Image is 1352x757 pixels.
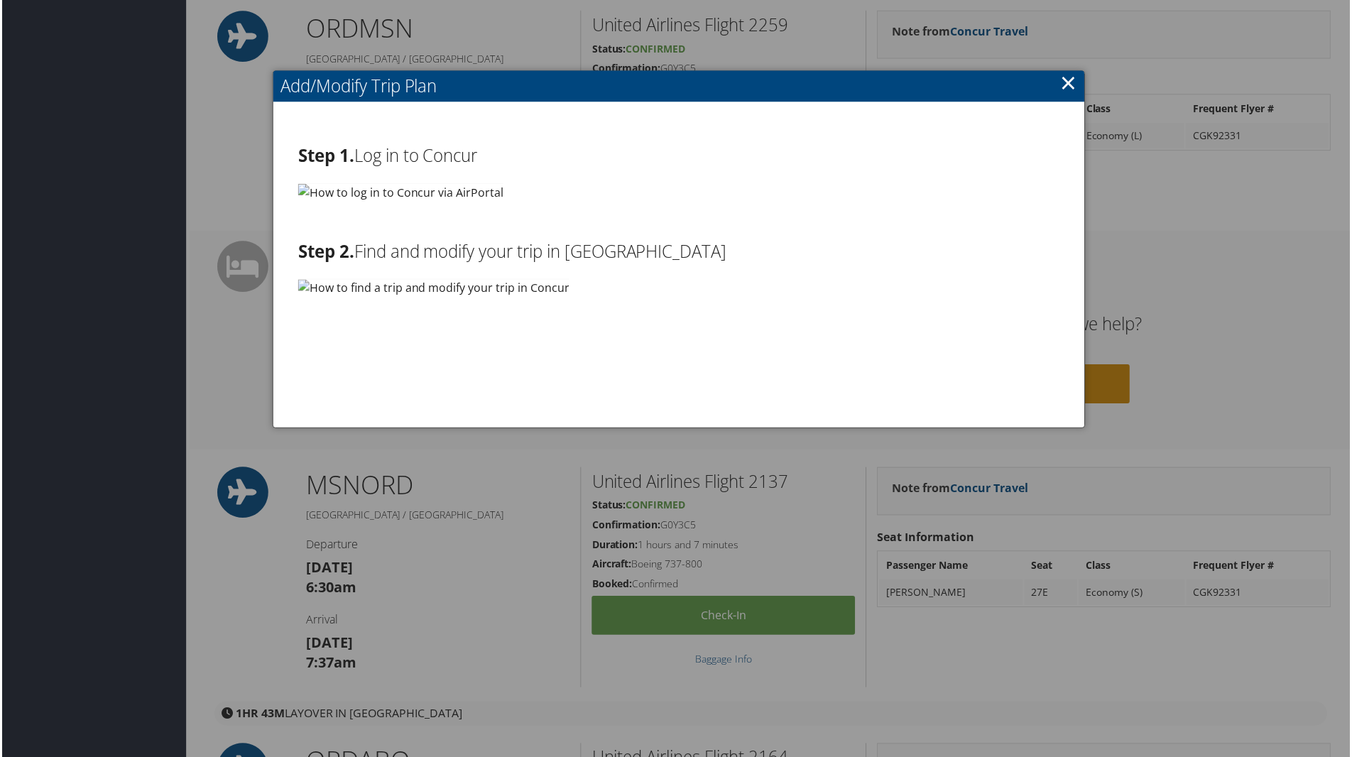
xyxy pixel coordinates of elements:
[297,144,353,168] strong: Step 1.
[297,184,503,202] img: How to log in to Concur via AirPortal
[297,280,569,298] img: How to find a trip and modify your trip in Concur
[1062,69,1078,97] a: ×
[297,240,1060,264] h2: Find and modify your trip in [GEOGRAPHIC_DATA]
[272,71,1085,102] h2: Add/Modify Trip Plan
[297,240,353,263] strong: Step 2.
[297,144,1060,168] h2: Log in to Concur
